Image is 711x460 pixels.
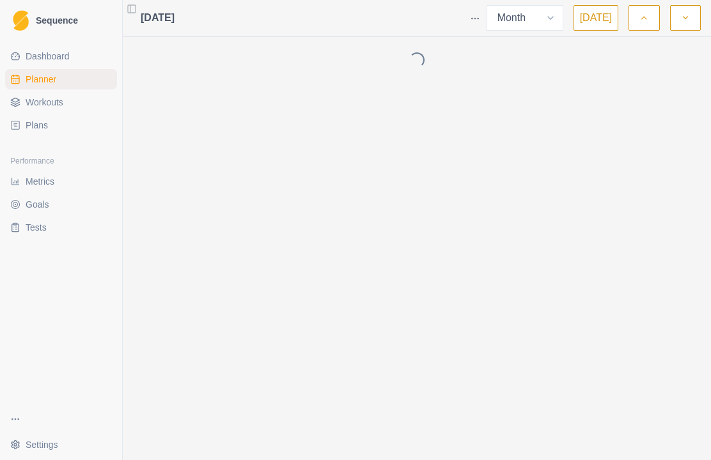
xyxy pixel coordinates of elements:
a: Dashboard [5,46,117,66]
span: Plans [26,119,48,132]
span: [DATE] [141,10,175,26]
a: Plans [5,115,117,135]
span: Planner [26,73,56,86]
button: [DATE] [574,5,618,31]
a: Tests [5,217,117,238]
a: Metrics [5,171,117,192]
img: Logo [13,10,29,31]
span: Metrics [26,175,54,188]
a: Goals [5,194,117,215]
span: Dashboard [26,50,70,63]
a: LogoSequence [5,5,117,36]
span: Tests [26,221,47,234]
span: Goals [26,198,49,211]
span: Workouts [26,96,63,109]
span: Sequence [36,16,78,25]
button: Settings [5,434,117,455]
div: Performance [5,151,117,171]
a: Planner [5,69,117,89]
a: Workouts [5,92,117,112]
